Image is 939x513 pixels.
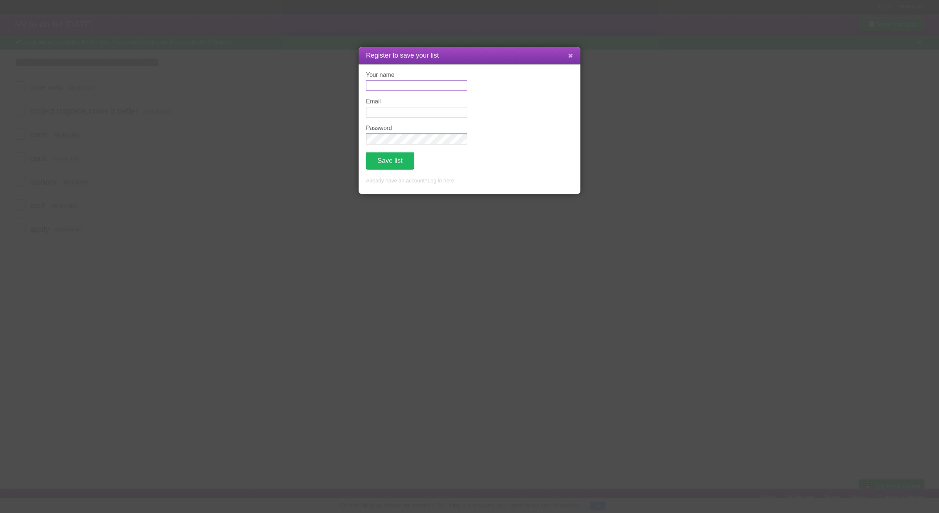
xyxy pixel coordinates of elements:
[366,51,573,61] h1: Register to save your list
[427,178,454,184] a: Log in here
[366,98,467,105] label: Email
[366,177,573,185] p: Already have an account? .
[366,72,467,78] label: Your name
[366,125,467,131] label: Password
[366,152,414,170] button: Save list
